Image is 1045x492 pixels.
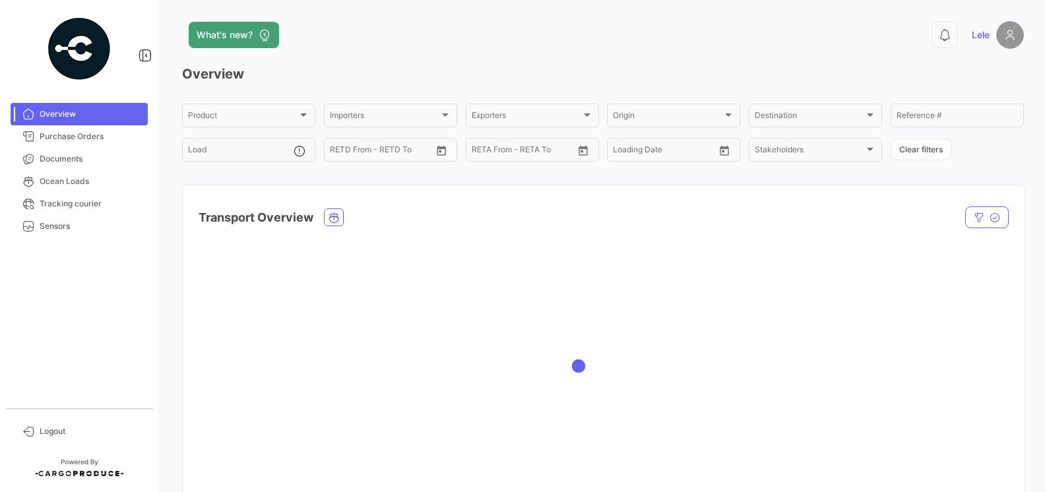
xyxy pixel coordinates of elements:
button: Open calendar [431,140,451,160]
h4: Transport Overview [199,208,313,227]
input: To [358,147,406,156]
button: What's new? [189,22,279,48]
span: Sensors [40,220,142,232]
input: From [330,147,348,156]
button: Open calendar [714,140,734,160]
span: Destination [755,113,864,122]
button: Clear filters [891,138,951,160]
span: Lele [972,28,990,42]
a: Ocean Loads [11,170,148,193]
input: To [641,147,689,156]
span: Tracking courier [40,198,142,210]
a: Overview [11,103,148,125]
span: Origin [613,113,722,122]
a: Documents [11,148,148,170]
span: What's new? [197,28,253,42]
span: Overview [40,108,142,120]
a: Tracking courier [11,193,148,215]
span: Stakeholders [755,147,864,156]
button: Ocean [325,209,343,226]
input: From [613,147,631,156]
span: Documents [40,153,142,165]
input: From [472,147,490,156]
h3: Overview [182,65,1024,83]
span: Importers [330,113,439,122]
a: Purchase Orders [11,125,148,148]
input: To [499,147,548,156]
span: Ocean Loads [40,175,142,187]
a: Sensors [11,215,148,237]
span: Exporters [472,113,581,122]
span: Purchase Orders [40,131,142,142]
img: placeholder-user.png [996,21,1024,49]
span: Product [188,113,298,122]
img: powered-by.png [46,16,112,82]
button: Open calendar [573,140,593,160]
span: Logout [40,425,142,437]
